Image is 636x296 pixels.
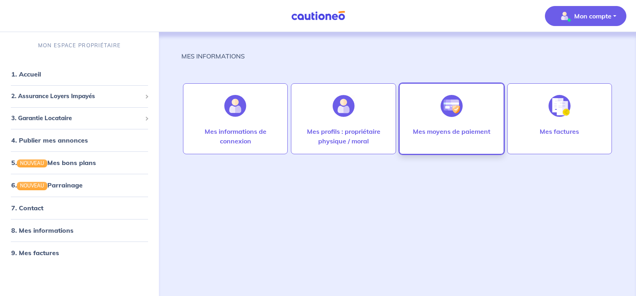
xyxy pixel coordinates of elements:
div: 7. Contact [3,200,156,216]
div: 3. Garantie Locataire [3,111,156,126]
img: illu_credit_card_no_anim.svg [441,95,463,117]
div: 9. Mes factures [3,245,156,261]
img: illu_invoice.svg [549,95,571,117]
p: MES INFORMATIONS [181,51,245,61]
div: 4. Publier mes annonces [3,132,156,148]
div: 2. Assurance Loyers Impayés [3,89,156,104]
p: Mes factures [540,127,579,136]
a: 4. Publier mes annonces [11,136,88,144]
p: MON ESPACE PROPRIÉTAIRE [38,42,121,49]
img: illu_account_add.svg [333,95,355,117]
a: 1. Accueil [11,70,41,78]
a: 8. Mes informations [11,226,73,234]
a: 7. Contact [11,204,43,212]
span: 2. Assurance Loyers Impayés [11,92,142,101]
a: 5.NOUVEAUMes bons plans [11,159,96,167]
img: illu_account.svg [224,95,246,117]
p: Mon compte [574,11,612,21]
img: Cautioneo [288,11,348,21]
div: 5.NOUVEAUMes bons plans [3,155,156,171]
a: 6.NOUVEAUParrainage [11,181,83,189]
div: 1. Accueil [3,66,156,82]
a: 9. Mes factures [11,249,59,257]
p: Mes profils : propriétaire physique / moral [299,127,387,146]
img: illu_account_valid_menu.svg [558,10,571,22]
div: 6.NOUVEAUParrainage [3,177,156,193]
p: Mes informations de connexion [191,127,279,146]
button: illu_account_valid_menu.svgMon compte [545,6,626,26]
div: 8. Mes informations [3,222,156,238]
span: 3. Garantie Locataire [11,114,142,123]
p: Mes moyens de paiement [413,127,490,136]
